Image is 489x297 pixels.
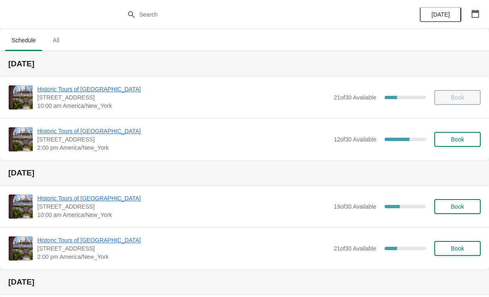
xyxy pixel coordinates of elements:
span: Historic Tours of [GEOGRAPHIC_DATA] [37,85,329,93]
span: 21 of 30 Available [334,245,376,252]
span: 19 of 30 Available [334,203,376,210]
button: [DATE] [420,7,461,22]
span: Historic Tours of [GEOGRAPHIC_DATA] [37,194,329,202]
img: Historic Tours of Flagler College | 74 King Street, St. Augustine, FL, USA | 10:00 am America/New... [9,195,33,219]
input: Search [139,7,367,22]
span: 21 of 30 Available [334,94,376,101]
span: [DATE] [431,11,450,18]
button: Book [434,132,481,147]
span: [STREET_ADDRESS] [37,244,329,253]
span: [STREET_ADDRESS] [37,93,329,102]
h2: [DATE] [8,278,481,286]
img: Historic Tours of Flagler College | 74 King Street, St. Augustine, FL, USA | 10:00 am America/New... [9,85,33,110]
img: Historic Tours of Flagler College | 74 King Street, St. Augustine, FL, USA | 2:00 pm America/New_... [9,127,33,151]
span: Schedule [5,33,42,48]
img: Historic Tours of Flagler College | 74 King Street, St. Augustine, FL, USA | 2:00 pm America/New_... [9,236,33,260]
span: 10:00 am America/New_York [37,211,329,219]
span: All [46,33,66,48]
button: Book [434,199,481,214]
span: Historic Tours of [GEOGRAPHIC_DATA] [37,236,329,244]
button: Book [434,241,481,256]
span: 2:00 pm America/New_York [37,144,329,152]
h2: [DATE] [8,60,481,68]
span: 2:00 pm America/New_York [37,253,329,261]
span: 12 of 30 Available [334,136,376,143]
span: Book [451,136,464,143]
span: 10:00 am America/New_York [37,102,329,110]
span: Book [451,245,464,252]
span: Historic Tours of [GEOGRAPHIC_DATA] [37,127,329,135]
span: [STREET_ADDRESS] [37,202,329,211]
span: Book [451,203,464,210]
span: [STREET_ADDRESS] [37,135,329,144]
h2: [DATE] [8,169,481,177]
